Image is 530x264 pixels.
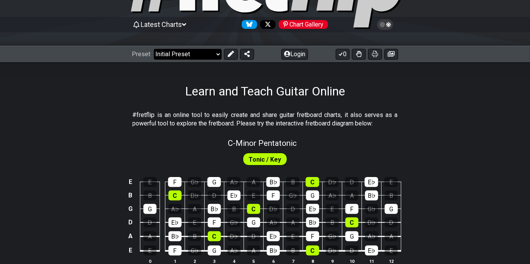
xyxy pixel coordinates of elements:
div: E♭ [227,190,241,201]
div: D [345,246,358,256]
div: D [208,190,221,201]
div: D♭ [365,217,378,227]
td: G [126,202,135,216]
td: B [126,189,135,202]
div: D [345,177,358,187]
div: G [143,204,156,214]
div: B [188,231,201,241]
div: B [286,177,299,187]
div: D [286,204,299,214]
div: F [168,177,182,187]
div: C [208,231,221,241]
div: B [326,217,339,227]
div: Chart Gallery [279,20,328,29]
div: B♭ [267,246,280,256]
div: D [143,217,156,227]
div: F [345,204,358,214]
div: G♭ [326,231,339,241]
div: A [385,231,398,241]
h1: Learn and Teach Guitar Online [185,84,345,99]
button: Print [368,49,382,60]
span: C - Minor Pentatonic [228,139,297,148]
div: A♭ [227,246,241,256]
div: E [143,246,156,256]
div: D♭ [267,204,280,214]
div: B [286,246,299,256]
div: A [247,177,260,187]
div: B♭ [208,204,221,214]
div: D♭ [325,177,339,187]
td: D [126,216,135,229]
button: Edit Preset [224,49,238,60]
div: A♭ [168,204,182,214]
div: B♭ [365,190,378,201]
div: B♭ [306,217,319,227]
div: E [286,231,299,241]
div: G [207,177,221,187]
div: G♭ [188,177,201,187]
select: Preset [154,49,222,60]
div: G [247,217,260,227]
div: C [247,204,260,214]
div: B [227,204,241,214]
div: G [208,246,221,256]
div: C [306,177,319,187]
div: D [247,231,260,241]
button: Login [281,49,308,60]
div: G♭ [286,190,299,201]
div: E [326,204,339,214]
div: F [168,246,182,256]
div: A♭ [227,177,241,187]
a: Follow #fretflip at Bluesky [239,20,257,29]
div: E [143,177,157,187]
div: E♭ [168,217,182,227]
div: G♭ [227,217,241,227]
td: E [126,243,135,258]
div: A♭ [326,190,339,201]
div: B♭ [168,231,182,241]
div: D [385,217,398,227]
button: Create image [384,49,398,60]
div: A [345,190,358,201]
div: B♭ [266,177,280,187]
div: G [345,231,358,241]
div: E♭ [267,231,280,241]
div: E [247,190,260,201]
td: E [126,175,135,189]
span: First enable full edit mode to edit [249,154,281,165]
button: 0 [336,49,350,60]
button: Toggle Dexterity for all fretkits [352,49,366,60]
div: A♭ [267,217,280,227]
div: B [143,190,156,201]
div: C [168,190,182,201]
a: #fretflip at Pinterest [276,20,328,29]
div: E♭ [365,177,378,187]
div: D♭ [326,246,339,256]
div: F [306,231,319,241]
span: Latest Charts [141,20,182,28]
div: E♭ [306,204,319,214]
div: A [143,231,156,241]
div: E [385,246,398,256]
div: E [188,217,201,227]
div: A [188,204,201,214]
td: A [126,229,135,243]
button: Share Preset [240,49,254,60]
div: C [345,217,358,227]
div: G [385,204,398,214]
div: A [247,246,260,256]
div: G♭ [188,246,201,256]
div: B [385,190,398,201]
p: #fretflip is an online tool to easily create and share guitar fretboard charts, it also serves as... [133,111,398,128]
div: G♭ [365,204,378,214]
div: A♭ [365,231,378,241]
div: E [384,177,398,187]
div: D♭ [227,231,241,241]
a: Follow #fretflip at X [257,20,276,29]
div: G [306,190,319,201]
div: E♭ [365,246,378,256]
div: A [286,217,299,227]
div: F [208,217,221,227]
span: Preset [132,50,151,58]
span: Toggle light / dark theme [381,21,390,28]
